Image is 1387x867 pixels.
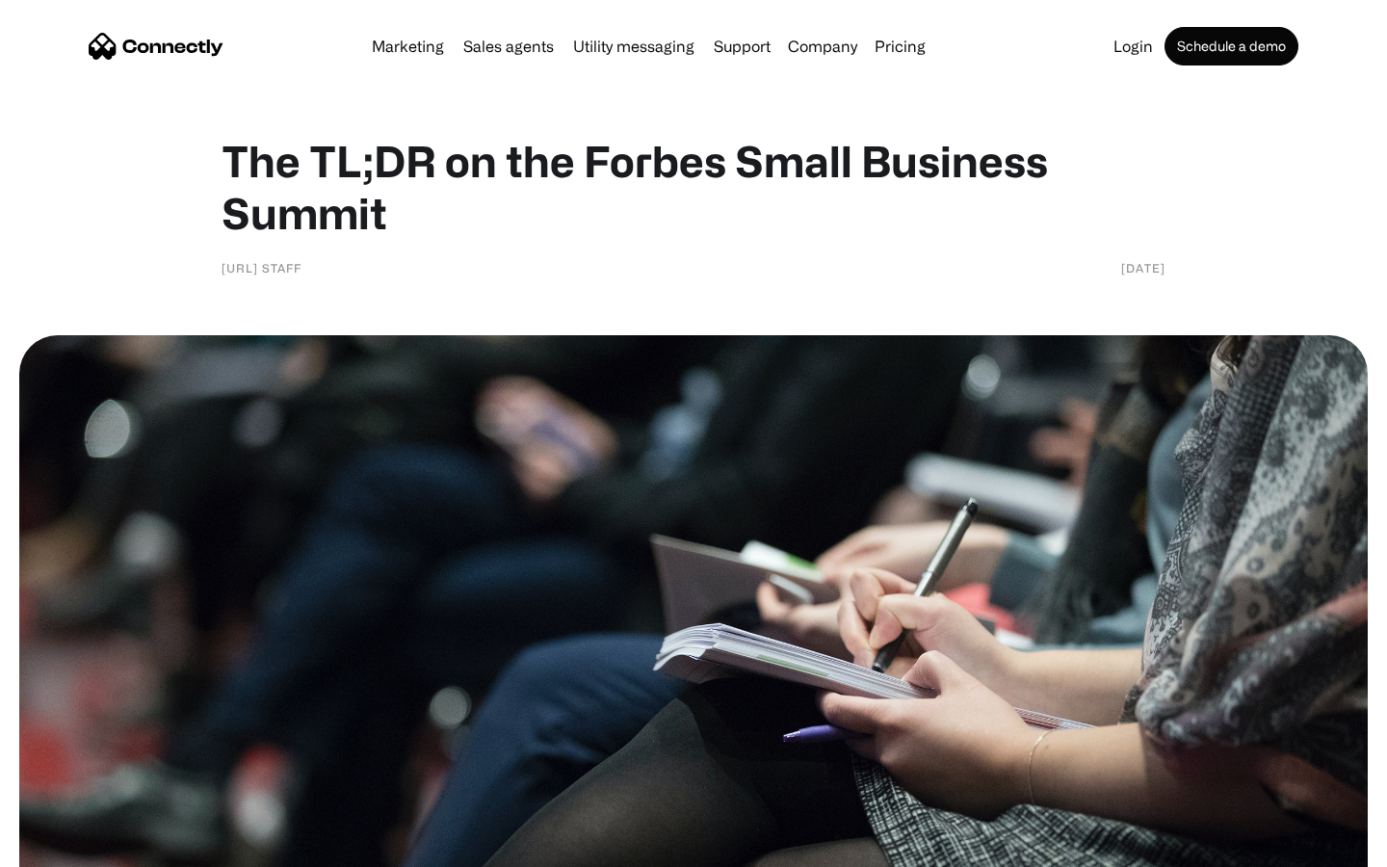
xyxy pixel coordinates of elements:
[1165,27,1298,66] a: Schedule a demo
[706,39,778,54] a: Support
[1106,39,1161,54] a: Login
[222,135,1165,239] h1: The TL;DR on the Forbes Small Business Summit
[19,833,116,860] aside: Language selected: English
[867,39,933,54] a: Pricing
[364,39,452,54] a: Marketing
[565,39,702,54] a: Utility messaging
[788,33,857,60] div: Company
[1121,258,1165,277] div: [DATE]
[39,833,116,860] ul: Language list
[222,258,301,277] div: [URL] Staff
[456,39,562,54] a: Sales agents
